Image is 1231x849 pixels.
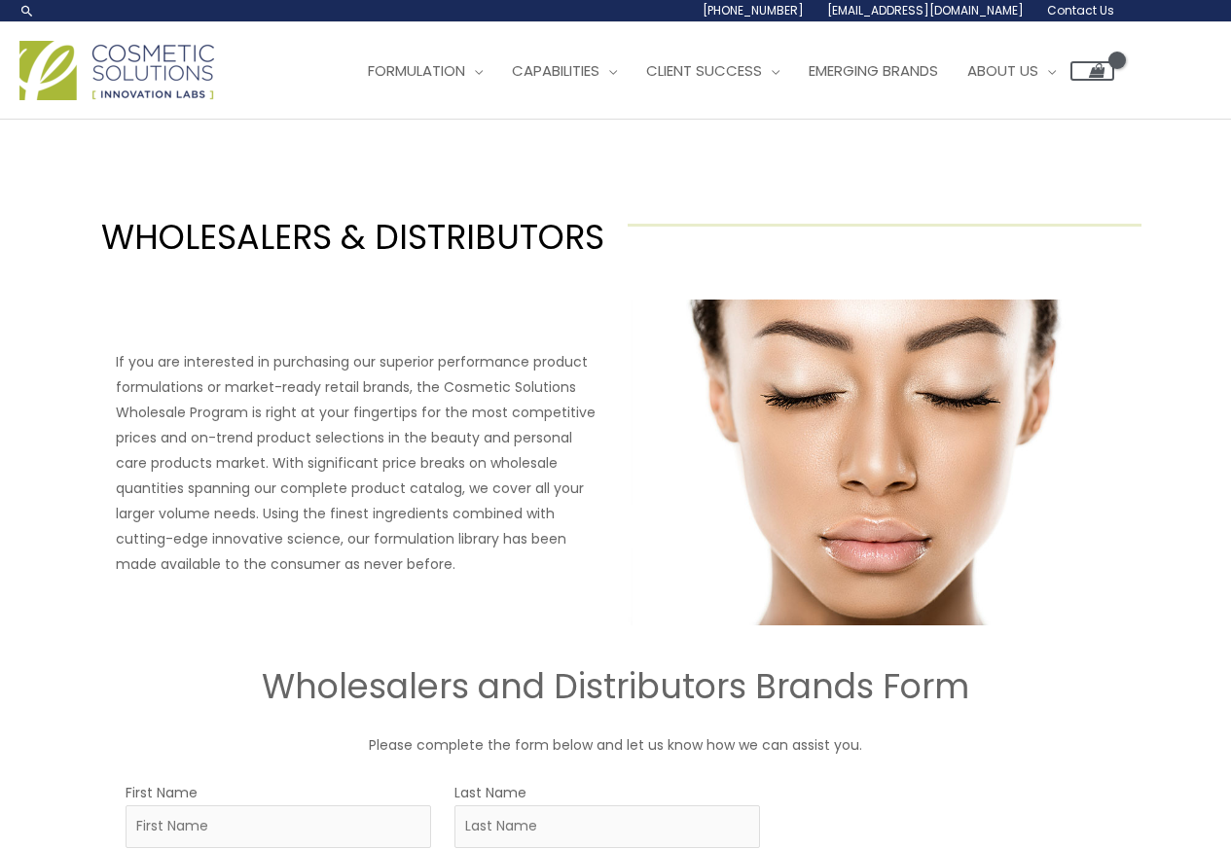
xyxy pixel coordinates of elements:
[497,42,632,100] a: Capabilities
[116,349,604,577] p: If you are interested in purchasing our superior performance product formulations or market-ready...
[339,42,1114,100] nav: Site Navigation
[1070,61,1114,81] a: View Shopping Cart, empty
[90,213,604,261] h1: WHOLESALERS & DISTRIBUTORS
[126,805,431,848] input: First Name
[512,60,599,81] span: Capabilities
[32,664,1200,709] h2: Wholesalers and Distributors Brands Form
[628,300,1116,625] img: Wholesale Customer Type Image
[646,60,762,81] span: Client Success
[809,60,938,81] span: Emerging Brands
[953,42,1070,100] a: About Us
[454,780,526,805] label: Last Name
[368,60,465,81] span: Formulation
[353,42,497,100] a: Formulation
[126,780,198,805] label: First Name
[794,42,953,100] a: Emerging Brands
[1047,2,1114,18] span: Contact Us
[703,2,804,18] span: [PHONE_NUMBER]
[19,41,214,100] img: Cosmetic Solutions Logo
[967,60,1038,81] span: About Us
[454,805,760,848] input: Last Name
[827,2,1024,18] span: [EMAIL_ADDRESS][DOMAIN_NAME]
[632,42,794,100] a: Client Success
[19,3,35,18] a: Search icon link
[32,732,1200,758] p: Please complete the form below and let us know how we can assist you.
